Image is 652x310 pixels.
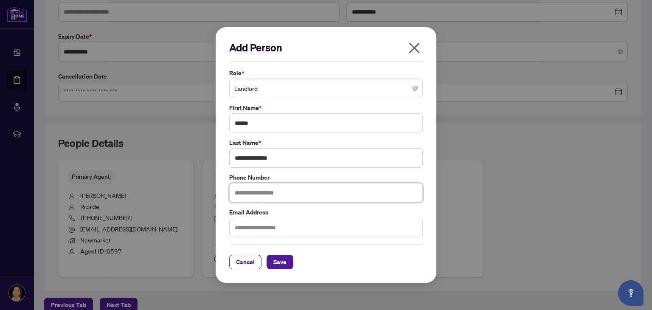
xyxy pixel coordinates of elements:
span: close [407,41,421,55]
label: Email Address [229,208,423,217]
span: Cancel [236,255,255,269]
button: Open asap [618,280,644,306]
span: Landlord [234,80,418,96]
h2: Add Person [229,41,423,54]
label: Phone Number [229,173,423,182]
label: First Name [229,103,423,113]
button: Save [267,255,293,269]
span: close-circle [413,86,418,91]
button: Cancel [229,255,261,269]
span: Save [273,255,287,269]
label: Role [229,68,423,78]
label: Last Name [229,138,423,147]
